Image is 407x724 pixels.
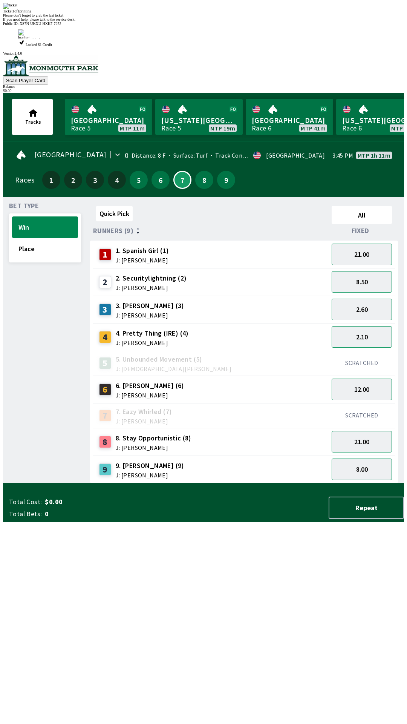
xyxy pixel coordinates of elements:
div: Ticket 1 of 1 printing [3,9,404,13]
div: 1 [99,248,111,261]
span: J: [PERSON_NAME] [116,392,184,398]
span: Surface: Turf [165,152,208,159]
span: 2.10 [356,333,368,341]
button: 4 [108,171,126,189]
span: J: [PERSON_NAME] [116,340,189,346]
button: 1 [42,171,60,189]
div: Runners (9) [93,227,329,235]
span: 3. [PERSON_NAME] (3) [116,301,184,311]
span: Bet Type [9,203,39,209]
span: J: [PERSON_NAME] [116,285,187,291]
div: Balance [3,84,404,89]
span: 8.00 [356,465,368,474]
span: All [335,211,389,219]
span: 4 [110,177,124,183]
span: 6. [PERSON_NAME] (6) [116,381,184,391]
div: 3 [99,304,111,316]
div: 0 [125,152,129,158]
span: J: [PERSON_NAME] [116,418,172,424]
a: [US_STATE][GEOGRAPHIC_DATA]Race 5MTP 19m [155,99,243,135]
button: 12.00 [332,379,392,400]
div: 2 [99,276,111,288]
button: Place [12,238,78,259]
div: Fixed [329,227,395,235]
span: 2.60 [356,305,368,314]
button: Scan Player Card [3,77,48,84]
button: Repeat [329,497,404,519]
span: 8. Stay Opportunistic (8) [116,433,191,443]
div: SCRATCHED [332,411,392,419]
button: 8.00 [332,459,392,480]
button: 8.50 [332,271,392,293]
div: 7 [99,410,111,422]
div: 9 [99,463,111,476]
button: 2.10 [332,326,392,348]
button: 5 [130,171,148,189]
div: Please don't forget to grab the last ticket [3,13,404,17]
span: Place [18,244,72,253]
span: Track Condition: Firm [208,152,274,159]
button: All [332,206,392,224]
span: J: [DEMOGRAPHIC_DATA][PERSON_NAME] [116,366,232,372]
span: J: [PERSON_NAME] [116,472,184,478]
img: venue logo [3,55,98,76]
div: 5 [99,357,111,369]
div: [GEOGRAPHIC_DATA] [266,152,325,158]
span: 7. Eazy Whirled (7) [116,407,172,417]
span: 4. Pretty Thing (IRE) (4) [116,328,189,338]
div: 8 [99,436,111,448]
div: 6 [99,383,111,396]
span: J: [PERSON_NAME] [116,445,191,451]
span: Distance: 8 F [132,152,165,159]
span: Tracks [25,118,41,125]
a: [GEOGRAPHIC_DATA]Race 6MTP 41m [246,99,333,135]
span: [GEOGRAPHIC_DATA] [71,115,146,125]
div: SCRATCHED [332,359,392,367]
span: MTP 19m [210,125,235,131]
div: Race 5 [71,125,90,131]
span: $0.00 [45,497,164,506]
img: loading [18,29,29,40]
span: Win [18,223,72,232]
span: 2 [66,177,80,183]
button: 8 [195,171,213,189]
span: [US_STATE][GEOGRAPHIC_DATA] [161,115,237,125]
button: 6 [151,171,170,189]
div: Races [15,177,34,183]
span: 7 [176,178,189,182]
button: 9 [217,171,235,189]
span: 5. Unbounded Movement (5) [116,354,232,364]
button: 7 [173,171,191,189]
span: 21.00 [354,250,369,259]
span: [GEOGRAPHIC_DATA] [252,115,327,125]
span: Total Bets: [9,509,42,518]
span: 3:45 PM [332,152,353,158]
span: [GEOGRAPHIC_DATA] [34,152,107,158]
span: Runners (9) [93,228,133,234]
span: Fixed [352,228,369,234]
span: J: [PERSON_NAME] [116,257,169,263]
span: 5 [132,177,146,183]
span: 0 [45,509,164,518]
span: J: [PERSON_NAME] [116,312,184,318]
div: Version 1.4.0 [3,51,404,55]
span: 1. Spanish Girl (1) [116,246,169,256]
span: MTP 41m [301,125,326,131]
span: 1 [44,177,58,183]
span: Locked $1 Credit [26,43,52,47]
span: MTP 11m [120,125,145,131]
button: Win [12,216,78,238]
a: [GEOGRAPHIC_DATA]Race 5MTP 11m [65,99,152,135]
span: 9. [PERSON_NAME] (9) [116,461,184,471]
div: Race 6 [342,125,362,131]
button: 21.00 [332,431,392,452]
span: Total Cost: [9,497,42,506]
span: 2. Securitylightning (2) [116,273,187,283]
button: Quick Pick [96,206,133,221]
span: 12.00 [354,385,369,394]
span: 8 [197,177,211,183]
div: Public ID: [3,21,404,26]
button: 2.60 [332,299,392,320]
span: 8.50 [356,278,368,286]
span: 3 [88,177,102,183]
